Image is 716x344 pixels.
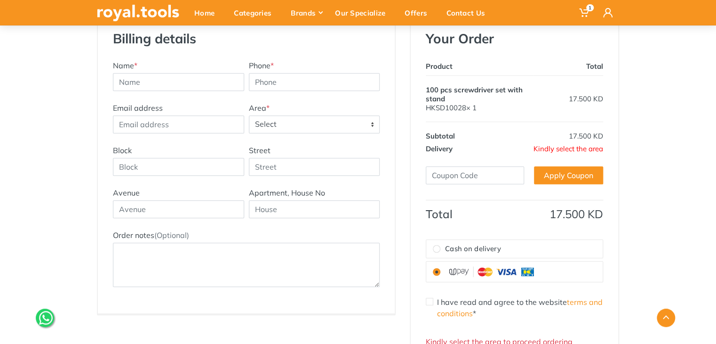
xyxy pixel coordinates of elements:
label: Area [249,102,270,114]
div: Home [188,3,227,23]
span: 17.500 KD [549,207,603,221]
label: Name [113,60,137,71]
span: Kindly select the area [533,144,603,153]
input: Name [113,73,244,91]
div: Our Specialize [328,3,398,23]
span: Cash on delivery [445,244,501,254]
label: Order notes [113,229,189,241]
img: royal.tools Logo [97,5,179,21]
h3: Billing details [111,31,247,47]
th: Product [426,60,533,76]
span: Select [249,116,380,133]
span: 1 [586,4,594,11]
input: Phone [249,73,380,91]
div: Categories [227,3,284,23]
input: Coupon Code [426,166,524,184]
input: Email address [113,115,244,133]
label: Phone [249,60,274,71]
label: Email address [113,102,163,114]
a: Apply Coupon [534,166,603,184]
span: Select [249,115,380,133]
input: Block [113,158,244,176]
label: Block [113,145,132,156]
input: House [249,200,380,218]
div: Brands [284,3,328,23]
label: Apartment, House No [249,187,325,198]
span: (Optional) [154,230,189,240]
div: Contact Us [440,3,498,23]
label: I have read and agree to the website * [437,296,603,319]
td: 17.500 KD [533,122,603,142]
th: Total [426,200,533,221]
input: Street [249,158,380,176]
h3: Your Order [426,31,603,47]
input: Avenue [113,200,244,218]
th: Subtotal [426,122,533,142]
span: 100 pcs screwdriver set with stand [426,85,523,103]
div: 17.500 KD [533,94,603,103]
th: Delivery [426,142,533,155]
img: upay.png [445,265,539,278]
th: Total [533,60,603,76]
label: Street [249,145,270,156]
div: Offers [398,3,440,23]
label: Avenue [113,187,140,198]
td: HKSD10028× 1 [426,75,533,122]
